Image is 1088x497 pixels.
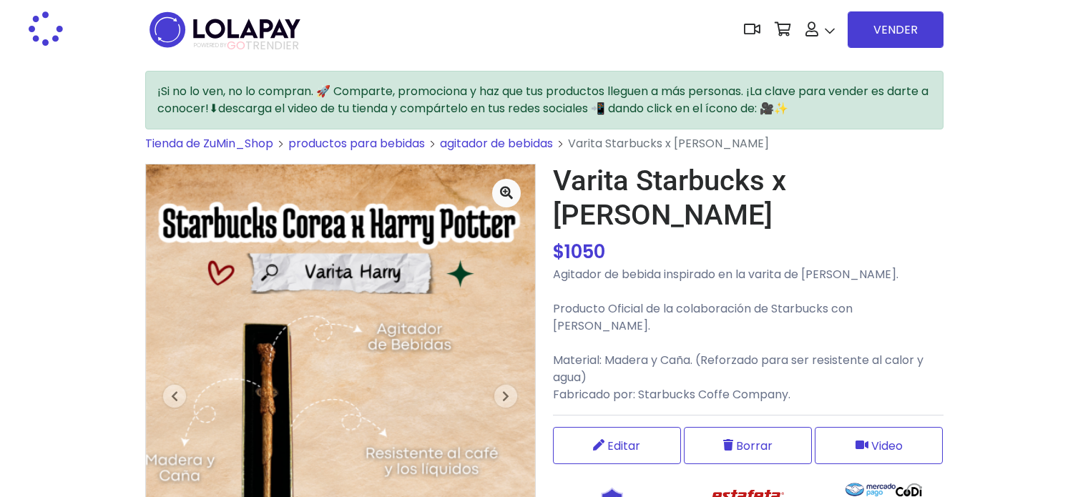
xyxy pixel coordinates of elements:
[607,437,640,455] span: Editar
[145,135,944,164] nav: breadcrumb
[568,135,769,152] span: Varita Starbucks x [PERSON_NAME]
[871,437,903,455] span: Video
[564,239,605,265] span: 1050
[848,11,944,48] a: VENDER
[684,427,812,464] button: Borrar
[553,164,944,232] h1: Varita Starbucks x [PERSON_NAME]
[145,7,305,52] img: logo
[553,427,681,464] a: Editar
[553,238,944,266] div: $
[194,39,299,52] span: TRENDIER
[440,135,553,152] a: agitador de bebidas
[194,41,227,49] span: POWERED BY
[815,427,943,464] button: Video
[157,83,928,117] span: ¡Si no lo ven, no lo compran. 🚀 Comparte, promociona y haz que tus productos lleguen a más person...
[553,266,944,403] p: Agitador de bebida inspirado en la varita de [PERSON_NAME]. Producto Oficial de la colaboración d...
[288,135,425,152] a: productos para bebidas
[227,37,245,54] span: GO
[145,135,273,152] a: Tienda de ZuMin_Shop
[736,437,773,455] span: Borrar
